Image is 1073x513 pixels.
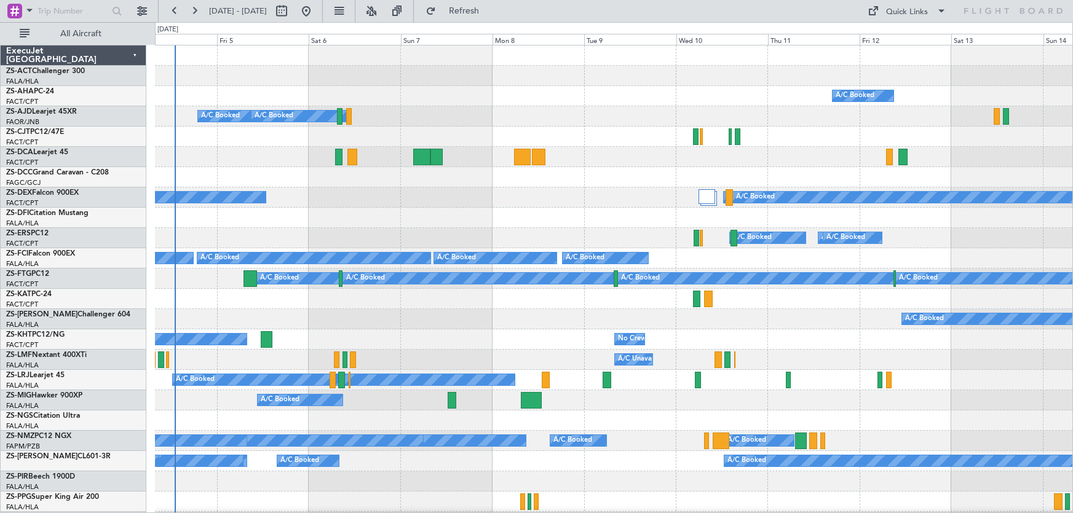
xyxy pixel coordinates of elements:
[861,1,952,21] button: Quick Links
[6,442,40,451] a: FAPM/PZB
[6,503,39,512] a: FALA/HLA
[6,88,34,95] span: ZS-AHA
[6,291,31,298] span: ZS-KAT
[6,473,75,480] a: ZS-PIRBeech 1900D
[200,249,239,267] div: A/C Booked
[6,68,85,75] a: ZS-ACTChallenger 300
[260,269,299,288] div: A/C Booked
[438,7,490,15] span: Refresh
[6,117,39,127] a: FAOR/JNB
[6,77,39,86] a: FALA/HLA
[6,128,30,136] span: ZS-CJT
[822,229,860,247] div: A/C Booked
[768,34,860,45] div: Thu 11
[6,412,80,420] a: ZS-NGSCitation Ultra
[676,34,768,45] div: Wed 10
[6,230,31,237] span: ZS-ERS
[6,97,38,106] a: FACT/CPT
[157,25,178,35] div: [DATE]
[6,291,52,298] a: ZS-KATPC-24
[493,34,584,45] div: Mon 8
[6,210,89,217] a: ZS-DFICitation Mustang
[6,178,41,187] a: FAGC/GCJ
[6,453,111,460] a: ZS-[PERSON_NAME]CL601-3R
[401,34,493,45] div: Sun 7
[6,189,79,197] a: ZS-DEXFalcon 900EX
[899,269,938,288] div: A/C Booked
[6,351,87,359] a: ZS-LMFNextant 400XTi
[6,433,71,440] a: ZS-NMZPC12 NGX
[6,149,68,156] a: ZS-DCALearjet 45
[217,34,309,45] div: Fri 5
[261,391,299,409] div: A/C Booked
[553,431,592,450] div: A/C Booked
[733,229,772,247] div: A/C Booked
[6,158,38,167] a: FACT/CPT
[6,219,39,228] a: FALA/HLA
[727,452,766,470] div: A/C Booked
[6,198,38,208] a: FACT/CPT
[38,2,108,20] input: Trip Number
[6,189,32,197] span: ZS-DEX
[826,229,865,247] div: A/C Booked
[6,311,130,318] a: ZS-[PERSON_NAME]Challenger 604
[6,453,77,460] span: ZS-[PERSON_NAME]
[6,372,65,379] a: ZS-LRJLearjet 45
[6,421,39,431] a: FALA/HLA
[6,250,75,257] a: ZS-FCIFalcon 900EX
[6,128,64,136] a: ZS-CJTPC12/47E
[584,34,676,45] div: Tue 9
[6,68,32,75] span: ZS-ACT
[6,259,39,268] a: FALA/HLA
[727,431,766,450] div: A/C Booked
[6,169,109,176] a: ZS-DCCGrand Caravan - C208
[6,210,29,217] span: ZS-DFI
[6,88,54,95] a: ZS-AHAPC-24
[621,269,660,288] div: A/C Booked
[836,87,874,105] div: A/C Booked
[6,392,82,399] a: ZS-MIGHawker 900XP
[420,1,494,21] button: Refresh
[6,149,33,156] span: ZS-DCA
[951,34,1043,45] div: Sat 13
[6,381,39,390] a: FALA/HLA
[6,320,39,329] a: FALA/HLA
[6,372,30,379] span: ZS-LRJ
[6,361,39,370] a: FALA/HLA
[860,34,951,45] div: Fri 12
[6,311,77,318] span: ZS-[PERSON_NAME]
[6,331,65,339] a: ZS-KHTPC12/NG
[6,412,33,420] span: ZS-NGS
[6,138,38,147] a: FACT/CPT
[280,452,319,470] div: A/C Booked
[736,188,775,206] div: A/C Booked
[6,108,32,116] span: ZS-AJD
[6,250,28,257] span: ZS-FCI
[6,401,39,410] a: FALA/HLA
[6,230,49,237] a: ZS-ERSPC12
[32,29,130,38] span: All Aircraft
[618,330,646,348] div: No Crew
[6,340,38,350] a: FACT/CPT
[437,249,476,267] div: A/C Booked
[6,482,39,491] a: FALA/HLA
[6,280,38,289] a: FACT/CPT
[6,473,28,480] span: ZS-PIR
[6,300,38,309] a: FACT/CPT
[6,351,32,359] span: ZS-LMF
[566,249,604,267] div: A/C Booked
[6,108,77,116] a: ZS-AJDLearjet 45XR
[6,331,32,339] span: ZS-KHT
[309,34,400,45] div: Sat 6
[886,6,928,18] div: Quick Links
[255,107,293,125] div: A/C Booked
[209,6,267,17] span: [DATE] - [DATE]
[14,24,133,44] button: All Aircraft
[6,392,31,399] span: ZS-MIG
[125,34,217,45] div: Thu 4
[905,310,944,328] div: A/C Booked
[201,107,240,125] div: A/C Booked
[6,493,31,501] span: ZS-PPG
[618,350,669,369] div: A/C Unavailable
[6,169,33,176] span: ZS-DCC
